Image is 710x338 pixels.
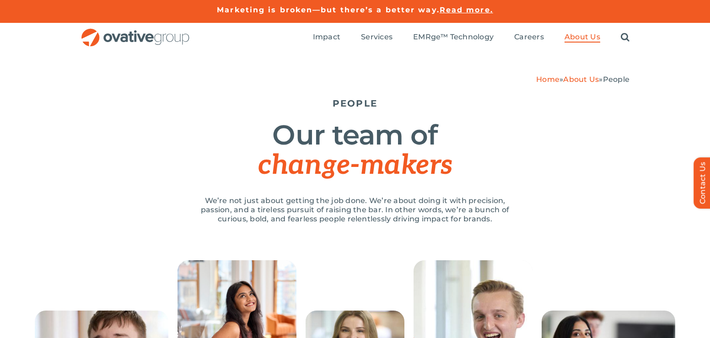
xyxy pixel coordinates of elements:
span: change-makers [258,149,452,182]
a: OG_Full_horizontal_RGB [81,27,190,36]
span: Impact [313,32,340,42]
span: People [603,75,629,84]
h1: Our team of [81,120,629,180]
h5: PEOPLE [81,98,629,109]
span: EMRge™ Technology [413,32,494,42]
a: Careers [514,32,544,43]
a: Home [536,75,559,84]
a: Impact [313,32,340,43]
nav: Menu [313,23,629,52]
a: EMRge™ Technology [413,32,494,43]
span: Services [361,32,393,42]
a: Search [621,32,629,43]
a: Services [361,32,393,43]
a: Marketing is broken—but there’s a better way. [217,5,440,14]
span: About Us [565,32,600,42]
p: We’re not just about getting the job done. We’re about doing it with precision, passion, and a ti... [190,196,520,224]
a: About Us [565,32,600,43]
span: » » [536,75,629,84]
a: Read more. [440,5,493,14]
span: Careers [514,32,544,42]
a: About Us [563,75,599,84]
